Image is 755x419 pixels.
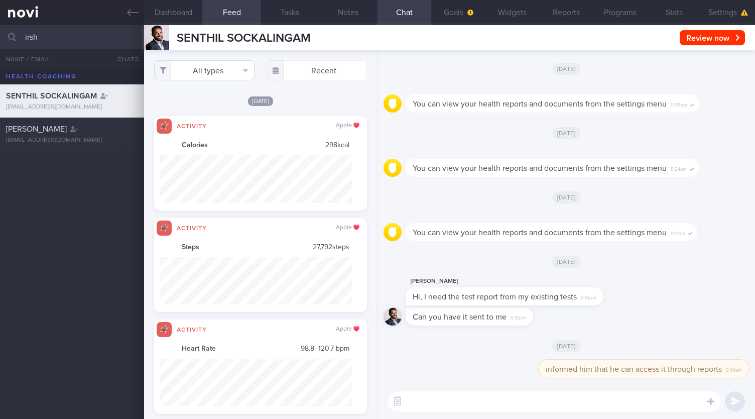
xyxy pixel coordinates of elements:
div: [EMAIL_ADDRESS][DOMAIN_NAME] [6,137,138,144]
span: informed him that he can access it through reports [546,365,722,373]
button: Chats [104,49,144,69]
button: All types [154,60,255,80]
span: Can you have it sent to me [413,313,507,321]
span: You can view your health reports and documents from the settings menu [413,229,667,237]
span: 98.8 - 120.7 bpm [301,345,349,354]
div: Apple [336,224,359,232]
span: 6:18pm [511,312,526,322]
span: [DATE] [552,127,581,139]
span: You can view your health reports and documents from the settings menu [413,100,667,108]
span: 9:05am [671,99,687,109]
div: Apple [336,122,359,130]
span: [DATE] [248,96,273,106]
span: [DATE] [552,191,581,203]
button: Review now [680,30,745,45]
div: [PERSON_NAME] [406,275,634,287]
span: Hi, I need the test report from my existing tests [413,293,577,301]
div: Activity [172,121,212,130]
span: [PERSON_NAME] [6,125,67,133]
span: SENTHIL SOCKALINGAM [6,92,97,100]
strong: Heart Rate [182,345,216,354]
span: [DATE] [552,256,581,268]
span: 9:04am [726,364,742,374]
strong: Steps [182,243,199,252]
span: [DATE] [552,340,581,352]
div: Activity [172,223,212,232]
span: SENTHIL SOCKALINGAM [177,32,311,44]
div: Apple [336,326,359,333]
div: [EMAIL_ADDRESS][DOMAIN_NAME] [6,103,138,111]
span: You can view your health reports and documents from the settings menu [413,164,667,172]
span: 8:24am [671,163,687,173]
span: [DATE] [552,63,581,75]
strong: Calories [182,141,208,150]
span: 298 kcal [325,141,349,150]
span: 6:18pm [581,292,596,301]
span: 27,792 steps [313,243,349,252]
div: Activity [172,325,212,333]
span: 11:14am [671,228,685,237]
